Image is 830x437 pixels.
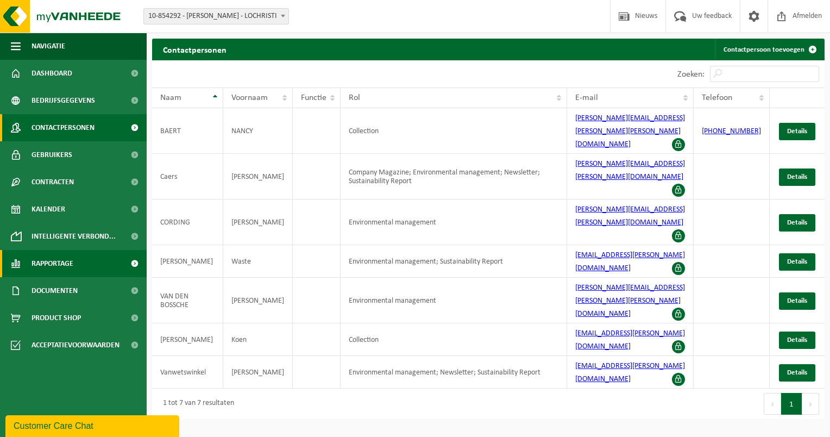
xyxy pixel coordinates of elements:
span: Acceptatievoorwaarden [32,332,120,359]
span: Details [787,297,807,304]
a: Details [779,123,815,140]
button: Next [802,393,819,415]
td: Caers [152,154,223,199]
td: Environmental management [341,278,567,323]
a: Contactpersoon toevoegen [715,39,823,60]
td: CORDING [152,199,223,245]
a: [PERSON_NAME][EMAIL_ADDRESS][PERSON_NAME][DOMAIN_NAME] [575,160,685,181]
td: [PERSON_NAME] [223,199,293,245]
span: Dashboard [32,60,72,87]
td: Koen [223,323,293,356]
span: Navigatie [32,33,65,60]
span: Details [787,258,807,265]
td: [PERSON_NAME] [152,323,223,356]
td: [PERSON_NAME] [223,154,293,199]
span: Gebruikers [32,141,72,168]
td: NANCY [223,108,293,154]
span: Kalender [32,196,65,223]
span: Rapportage [32,250,73,277]
span: Rol [349,93,360,102]
span: Functie [301,93,326,102]
a: Details [779,214,815,232]
td: VAN DEN BOSSCHE [152,278,223,323]
td: Collection [341,323,567,356]
a: Details [779,168,815,186]
h2: Contactpersonen [152,39,237,60]
td: [PERSON_NAME] [223,278,293,323]
td: [PERSON_NAME] [223,356,293,389]
span: Intelligente verbond... [32,223,116,250]
a: Details [779,253,815,271]
a: Details [779,332,815,349]
a: Details [779,292,815,310]
td: Environmental management [341,199,567,245]
td: BAERT [152,108,223,154]
span: 10-854292 - ELIA LOCHRISTI - LOCHRISTI [144,9,288,24]
span: Product Shop [32,304,81,332]
span: Details [787,219,807,226]
div: 1 tot 7 van 7 resultaten [158,394,234,414]
a: [EMAIL_ADDRESS][PERSON_NAME][DOMAIN_NAME] [575,251,685,272]
td: Environmental management; Sustainability Report [341,245,567,278]
iframe: chat widget [5,413,181,437]
a: [PERSON_NAME][EMAIL_ADDRESS][PERSON_NAME][DOMAIN_NAME] [575,205,685,227]
a: [PHONE_NUMBER] [702,127,761,135]
span: Contracten [32,168,74,196]
span: 10-854292 - ELIA LOCHRISTI - LOCHRISTI [143,8,289,24]
td: Environmental management; Newsletter; Sustainability Report [341,356,567,389]
td: Company Magazine; Environmental management; Newsletter; Sustainability Report [341,154,567,199]
td: Waste [223,245,293,278]
td: [PERSON_NAME] [152,245,223,278]
span: Details [787,173,807,180]
span: Voornaam [231,93,268,102]
a: [EMAIL_ADDRESS][PERSON_NAME][DOMAIN_NAME] [575,362,685,383]
td: Vanwetswinkel [152,356,223,389]
a: [PERSON_NAME][EMAIL_ADDRESS][PERSON_NAME][PERSON_NAME][DOMAIN_NAME] [575,284,685,318]
span: Naam [160,93,181,102]
span: Details [787,369,807,376]
button: 1 [781,393,802,415]
a: [EMAIL_ADDRESS][PERSON_NAME][DOMAIN_NAME] [575,329,685,351]
span: E-mail [575,93,598,102]
label: Zoeken: [677,70,705,79]
span: Details [787,128,807,135]
span: Telefoon [702,93,732,102]
span: Bedrijfsgegevens [32,87,95,114]
span: Details [787,336,807,344]
a: [PERSON_NAME][EMAIL_ADDRESS][PERSON_NAME][PERSON_NAME][DOMAIN_NAME] [575,114,685,148]
td: Collection [341,108,567,154]
a: Details [779,364,815,382]
span: Documenten [32,277,78,304]
span: Contactpersonen [32,114,95,141]
button: Previous [764,393,781,415]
